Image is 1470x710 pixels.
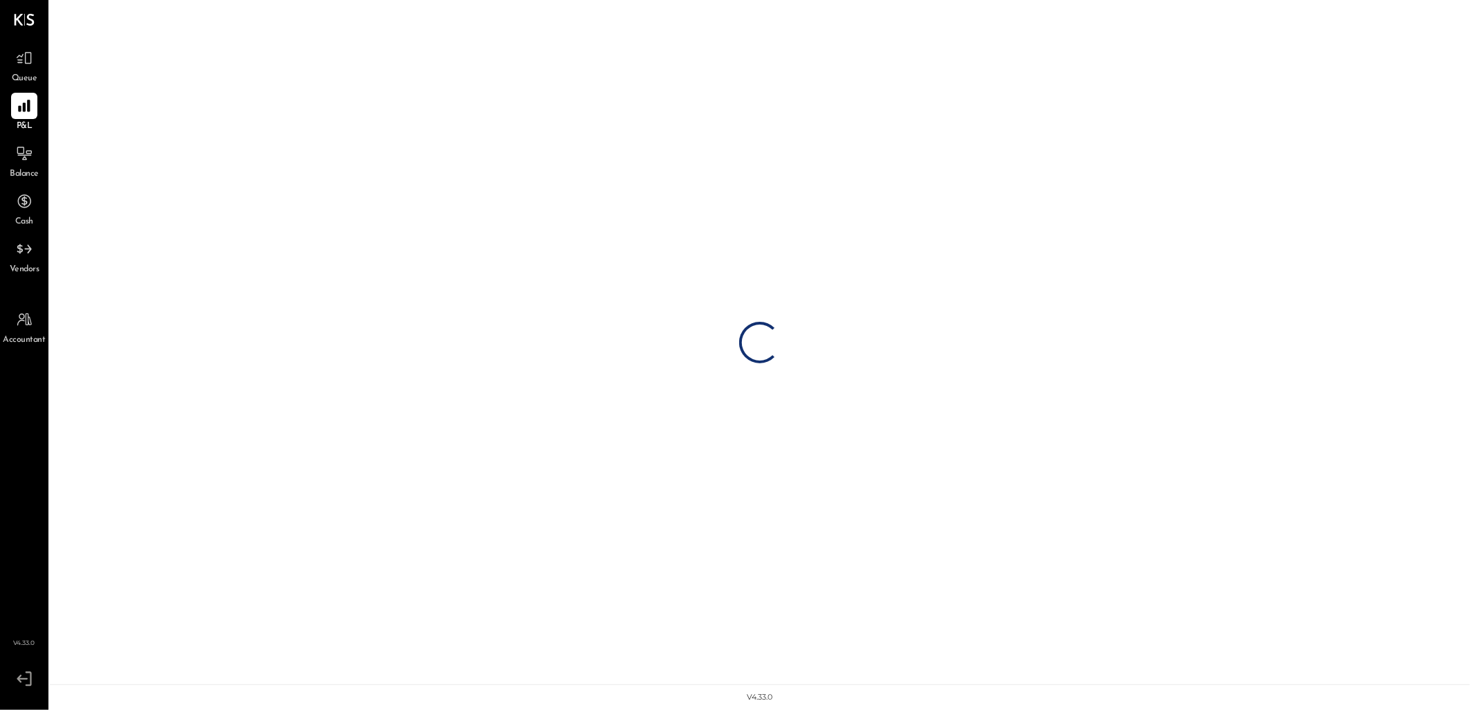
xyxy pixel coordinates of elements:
a: Vendors [1,236,48,276]
span: Cash [15,216,33,228]
span: Accountant [3,334,46,347]
span: P&L [17,120,33,133]
div: v 4.33.0 [747,692,773,703]
span: Balance [10,168,39,181]
a: Balance [1,140,48,181]
a: Cash [1,188,48,228]
span: Queue [12,73,37,85]
a: Accountant [1,307,48,347]
a: Queue [1,45,48,85]
a: P&L [1,93,48,133]
span: Vendors [10,264,39,276]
